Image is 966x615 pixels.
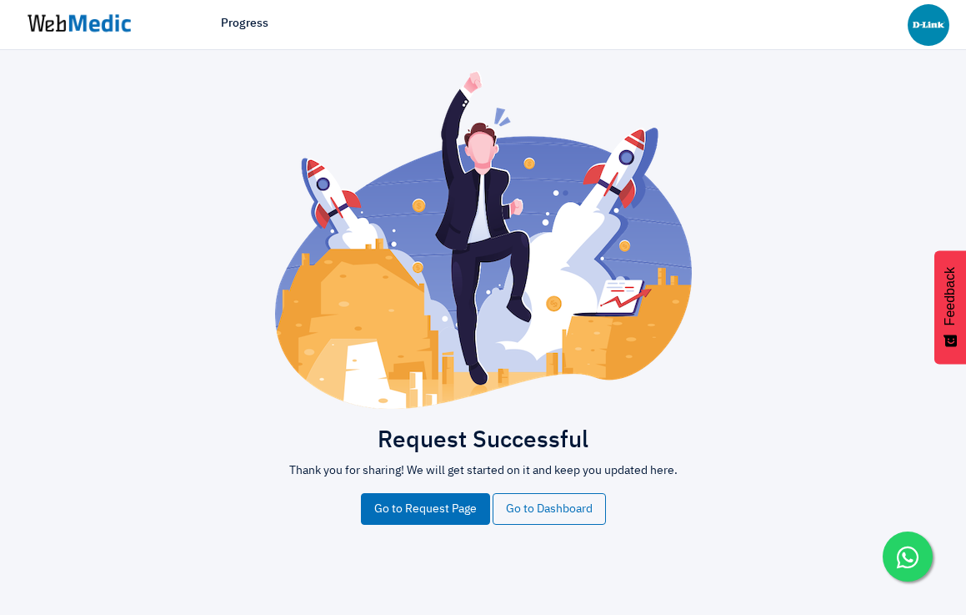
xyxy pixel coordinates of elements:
span: Feedback [943,267,958,325]
a: Go to Dashboard [493,493,606,525]
a: Go to Request Page [361,493,490,525]
a: Progress [221,15,268,33]
img: success.png [275,71,692,409]
h2: Request Successful [92,426,875,456]
p: Thank you for sharing! We will get started on it and keep you updated here. [92,462,875,480]
button: Feedback - Show survey [934,250,966,364]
